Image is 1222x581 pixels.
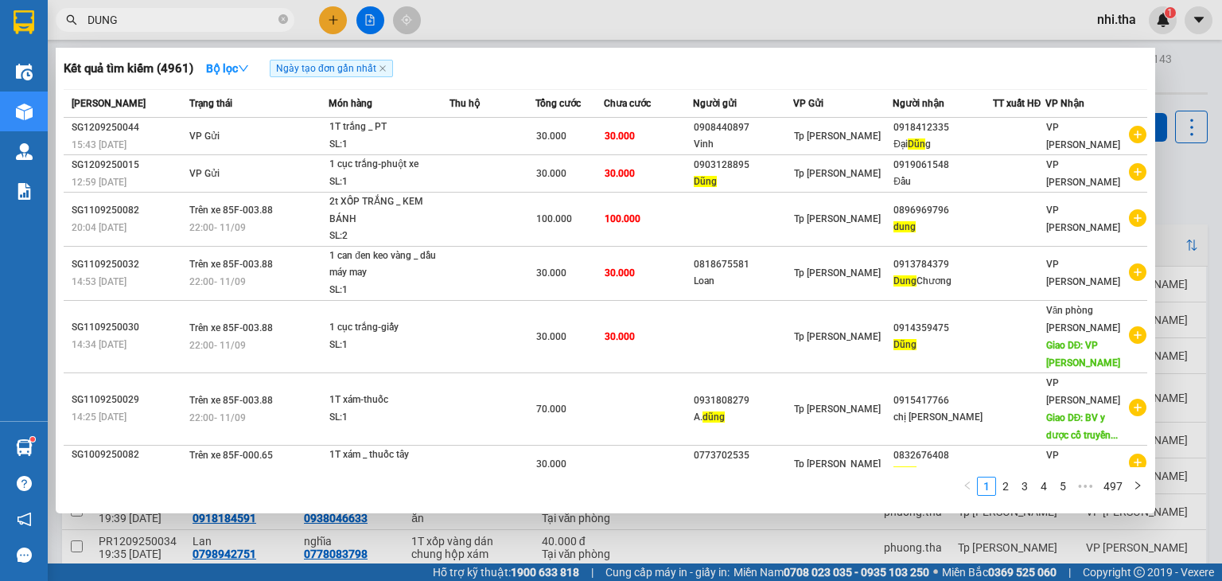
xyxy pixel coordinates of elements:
[536,404,566,415] span: 70.000
[958,477,977,496] li: Previous Page
[1098,477,1128,496] li: 497
[72,256,185,273] div: SG1109250032
[893,273,992,290] div: Chương
[694,392,792,409] div: 0931808279
[329,446,449,464] div: 1T xám _ thuốc tây
[1053,477,1072,496] li: 5
[893,157,992,174] div: 0919061548
[536,213,572,224] span: 100.000
[189,98,232,109] span: Trạng thái
[189,205,273,216] span: Trên xe 85F-003.88
[794,458,881,470] span: Tp [PERSON_NAME]
[329,174,449,191] div: SL: 1
[893,409,992,426] div: chị [PERSON_NAME]
[189,340,246,351] span: 22:00 - 11/09
[605,213,640,224] span: 100.000
[17,548,32,563] span: message
[893,447,992,464] div: 0832676408
[893,221,916,232] span: dung
[329,248,449,282] div: 1 can đen keo vàng _ dầu máy may
[16,439,33,456] img: warehouse-icon
[794,331,881,342] span: Tp [PERSON_NAME]
[1016,478,1033,495] a: 3
[694,273,792,290] div: Loan
[893,339,916,350] span: Dũng
[604,98,651,109] span: Chưa cước
[605,331,635,342] span: 30.000
[189,412,246,423] span: 22:00 - 11/09
[72,339,126,350] span: 14:34 [DATE]
[893,256,992,273] div: 0913784379
[1129,126,1146,143] span: plus-circle
[72,98,146,109] span: [PERSON_NAME]
[189,322,273,333] span: Trên xe 85F-003.88
[1034,477,1053,496] li: 4
[329,282,449,299] div: SL: 1
[329,409,449,427] div: SL: 1
[14,10,34,34] img: logo-vxr
[16,183,33,200] img: solution-icon
[1046,122,1120,150] span: VP [PERSON_NAME]
[1129,163,1146,181] span: plus-circle
[536,331,566,342] span: 30.000
[794,131,881,142] span: Tp [PERSON_NAME]
[270,60,393,77] span: Ngày tạo đơn gần nhất
[72,411,126,423] span: 14:25 [DATE]
[72,202,185,219] div: SG1109250082
[189,131,220,142] span: VP Gửi
[536,458,566,470] span: 30.000
[329,156,449,174] div: 1 cục trắng-phuột xe
[1046,450,1120,478] span: VP [PERSON_NAME]
[605,131,635,142] span: 30.000
[794,213,881,224] span: Tp [PERSON_NAME]
[278,14,288,24] span: close-circle
[694,256,792,273] div: 0818675581
[72,177,126,188] span: 12:59 [DATE]
[893,466,916,478] span: Dũng
[1133,481,1142,490] span: right
[693,98,737,109] span: Người gửi
[997,478,1014,495] a: 2
[329,319,449,337] div: 1 cục trắng-giấy
[72,119,185,136] div: SG1209250044
[189,450,273,461] span: Trên xe 85F-000.65
[1129,454,1146,471] span: plus-circle
[238,63,249,74] span: down
[189,168,220,179] span: VP Gửi
[793,98,823,109] span: VP Gửi
[536,168,566,179] span: 30.000
[702,411,725,423] span: dũng
[329,228,449,245] div: SL: 2
[189,222,246,233] span: 22:00 - 11/09
[893,136,992,153] div: Đại g
[72,466,126,478] span: 19:16 [DATE]
[605,168,635,179] span: 30.000
[1046,205,1120,233] span: VP [PERSON_NAME]
[794,404,881,415] span: Tp [PERSON_NAME]
[794,168,881,179] span: Tp [PERSON_NAME]
[1046,377,1120,406] span: VP [PERSON_NAME]
[958,477,977,496] button: left
[329,193,449,228] div: 2t XỐP TRẮNG _ KEM BÁNH
[30,437,35,442] sup: 1
[908,138,925,150] span: Dũn
[535,98,581,109] span: Tổng cước
[17,512,32,527] span: notification
[605,267,635,279] span: 30.000
[189,276,246,287] span: 22:00 - 11/09
[72,222,126,233] span: 20:04 [DATE]
[16,64,33,80] img: warehouse-icon
[694,409,792,426] div: A.
[329,119,449,136] div: 1T trắng _ PT
[1046,159,1120,188] span: VP [PERSON_NAME]
[1045,98,1084,109] span: VP Nhận
[72,319,185,336] div: SG1109250030
[329,464,449,482] div: SL: 1
[1015,477,1034,496] li: 3
[536,267,566,279] span: 30.000
[1054,478,1072,495] a: 5
[329,98,372,109] span: Món hàng
[1046,305,1120,333] span: Văn phòng [PERSON_NAME]
[16,103,33,120] img: warehouse-icon
[72,157,185,174] div: SG1209250015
